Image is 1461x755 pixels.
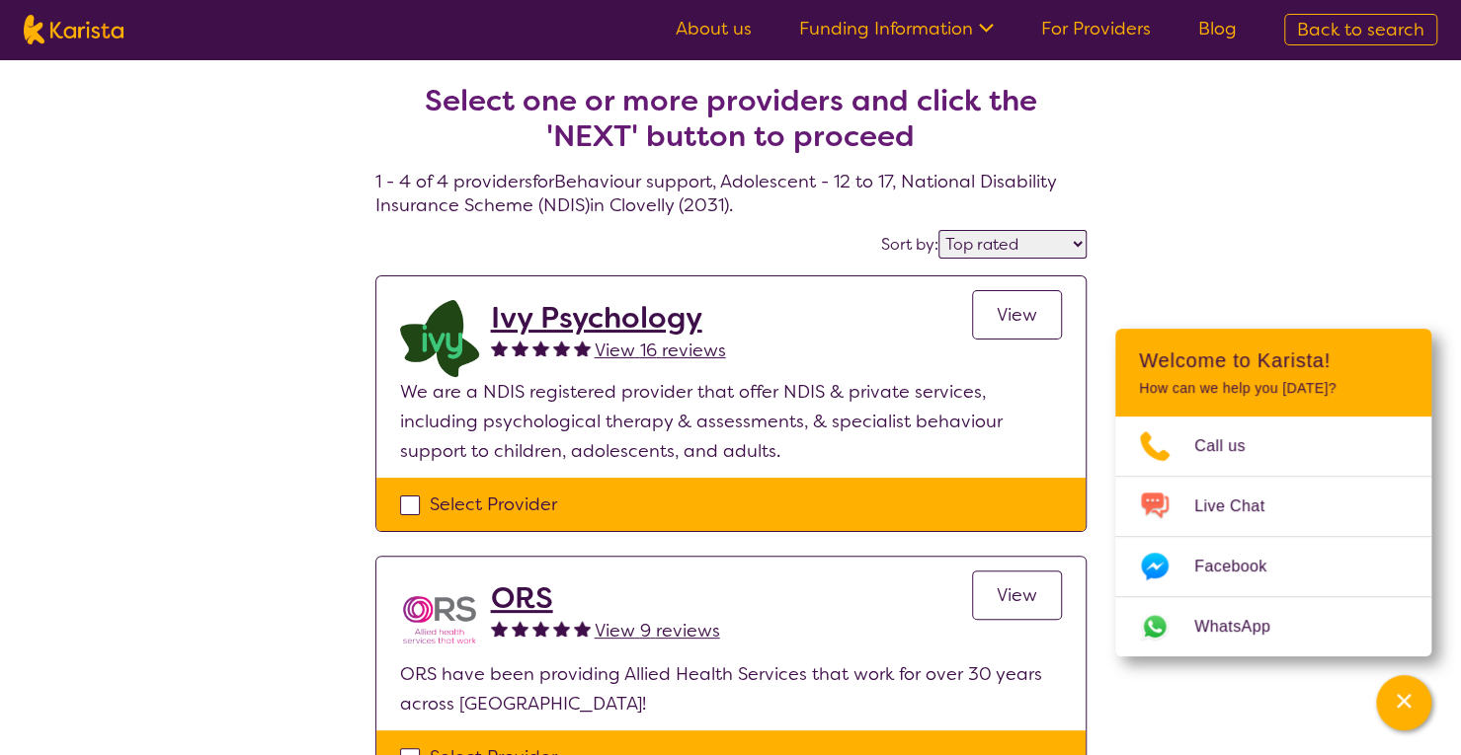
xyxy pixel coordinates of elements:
[400,300,479,377] img: lcqb2d1jpug46odws9wh.png
[1198,17,1237,40] a: Blog
[375,36,1087,217] h4: 1 - 4 of 4 providers for Behaviour support , Adolescent - 12 to 17 , National Disability Insuranc...
[1194,552,1290,581] span: Facebook
[532,620,549,637] img: fullstar
[881,234,938,255] label: Sort by:
[512,340,528,356] img: fullstar
[1376,675,1431,730] button: Channel Menu
[676,17,752,40] a: About us
[1194,612,1294,642] span: WhatsApp
[595,339,726,362] span: View 16 reviews
[512,620,528,637] img: fullstar
[553,340,570,356] img: fullstar
[997,303,1037,327] span: View
[553,620,570,637] img: fullstar
[1194,431,1269,461] span: Call us
[1041,17,1151,40] a: For Providers
[24,15,123,44] img: Karista logo
[491,340,508,356] img: fullstar
[491,620,508,637] img: fullstar
[400,659,1062,718] p: ORS have been providing Allied Health Services that work for over 30 years across [GEOGRAPHIC_DATA]!
[532,340,549,356] img: fullstar
[799,17,994,40] a: Funding Information
[1115,416,1431,656] ul: Choose channel
[1139,348,1408,372] h2: Welcome to Karista!
[491,300,726,336] a: Ivy Psychology
[1139,380,1408,397] p: How can we help you [DATE]?
[972,570,1062,620] a: View
[997,583,1037,607] span: View
[400,377,1062,466] p: We are a NDIS registered provider that offer NDIS & private services, including psychological the...
[574,620,591,637] img: fullstar
[1284,14,1437,45] a: Back to search
[491,580,720,616] a: ORS
[1115,597,1431,656] a: Web link opens in a new tab.
[595,616,720,645] a: View 9 reviews
[595,619,720,642] span: View 9 reviews
[400,580,479,659] img: nspbnteb0roocrxnmwip.png
[1115,329,1431,656] div: Channel Menu
[1297,18,1424,41] span: Back to search
[399,83,1063,154] h2: Select one or more providers and click the 'NEXT' button to proceed
[1194,491,1288,521] span: Live Chat
[972,290,1062,340] a: View
[595,336,726,365] a: View 16 reviews
[574,340,591,356] img: fullstar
